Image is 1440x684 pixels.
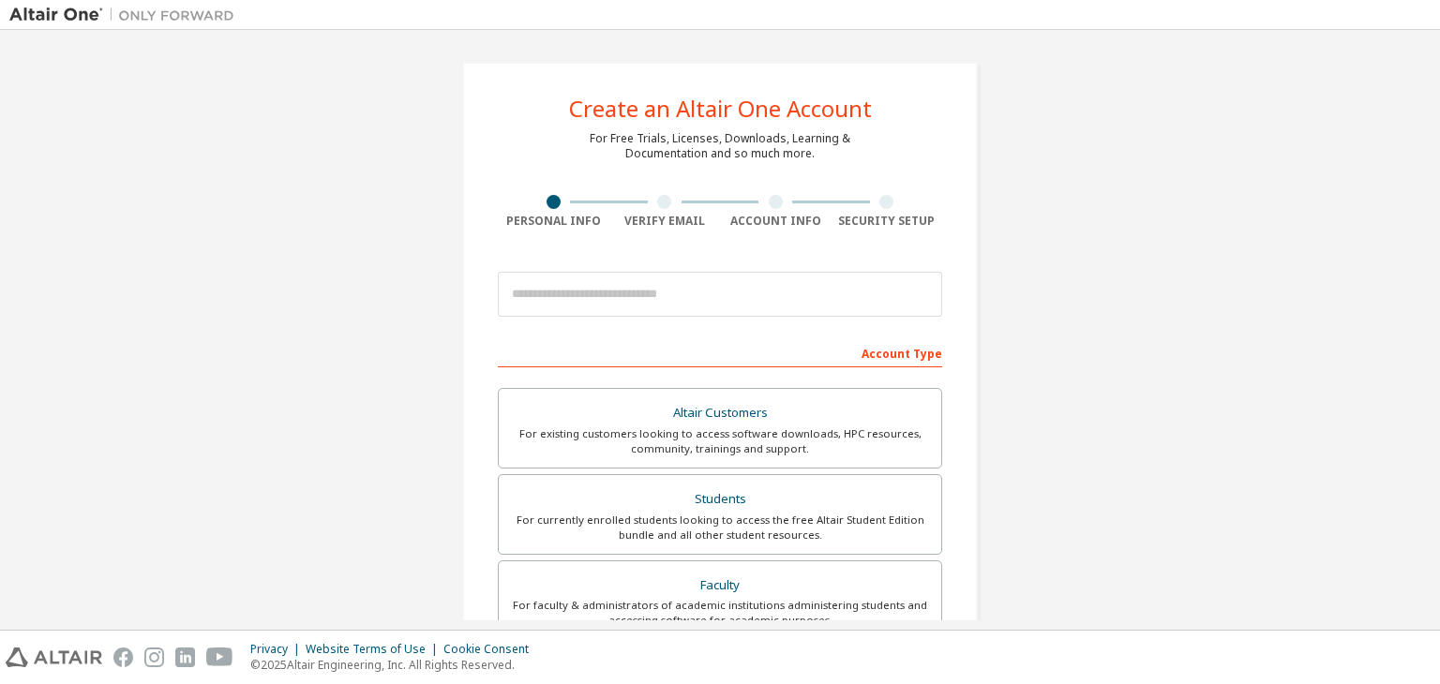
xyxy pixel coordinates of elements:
div: For Free Trials, Licenses, Downloads, Learning & Documentation and so much more. [590,131,850,161]
div: For currently enrolled students looking to access the free Altair Student Edition bundle and all ... [510,513,930,543]
div: Personal Info [498,214,609,229]
img: instagram.svg [144,647,164,667]
div: Cookie Consent [443,642,540,657]
div: Faculty [510,572,930,599]
div: Website Terms of Use [306,642,443,657]
img: altair_logo.svg [6,647,102,667]
p: © 2025 Altair Engineering, Inc. All Rights Reserved. [250,657,540,673]
img: facebook.svg [113,647,133,667]
div: Create an Altair One Account [569,97,872,120]
img: youtube.svg [206,647,233,667]
div: Account Type [498,337,942,367]
div: Altair Customers [510,400,930,426]
div: Account Info [720,214,832,229]
div: Security Setup [832,214,943,229]
div: Students [510,486,930,513]
div: Privacy [250,642,306,657]
div: For faculty & administrators of academic institutions administering students and accessing softwa... [510,598,930,628]
div: For existing customers looking to access software downloads, HPC resources, community, trainings ... [510,426,930,456]
div: Verify Email [609,214,721,229]
img: Altair One [9,6,244,24]
img: linkedin.svg [175,647,195,667]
